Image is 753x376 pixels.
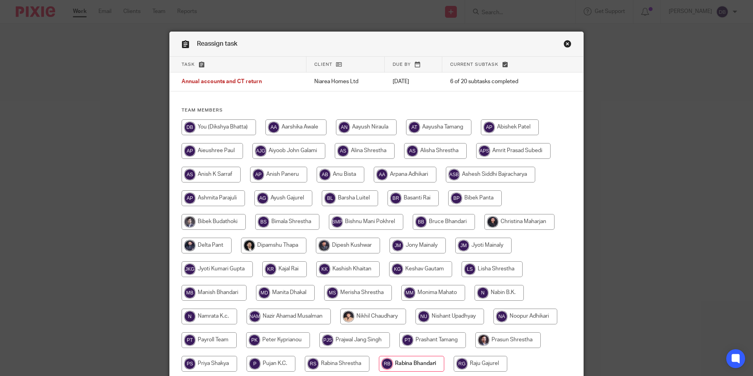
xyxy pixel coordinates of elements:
p: Niarea Homes Ltd [314,78,377,86]
span: Current subtask [450,62,499,67]
span: Task [182,62,195,67]
td: 6 of 20 subtasks completed [442,73,552,91]
span: Reassign task [197,41,237,47]
h4: Team members [182,107,571,114]
span: Client [314,62,332,67]
span: Due by [393,62,411,67]
p: [DATE] [393,78,434,86]
a: Close this dialog window [564,40,571,50]
span: Annual accounts and CT return [182,79,262,85]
